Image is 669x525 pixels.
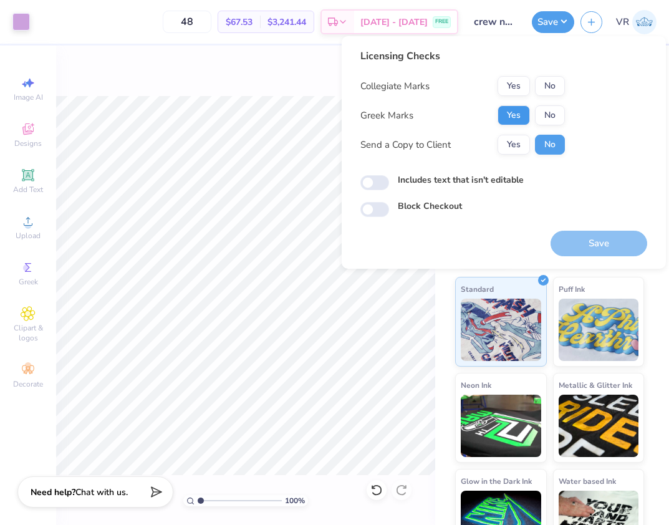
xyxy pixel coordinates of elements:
label: Block Checkout [398,200,462,213]
span: VR [616,15,629,29]
button: Yes [498,76,530,96]
img: Val Rhey Lodueta [632,10,657,34]
span: Image AI [14,92,43,102]
span: 100 % [285,495,305,506]
input: Untitled Design [464,9,526,34]
span: Puff Ink [559,282,585,296]
label: Includes text that isn't editable [398,173,524,186]
span: Add Text [13,185,43,195]
img: Standard [461,299,541,361]
span: [DATE] - [DATE] [360,16,428,29]
span: Glow in the Dark Ink [461,474,532,488]
span: Designs [14,138,42,148]
button: Yes [498,105,530,125]
span: $67.53 [226,16,253,29]
input: – – [163,11,211,33]
img: Metallic & Glitter Ink [559,395,639,457]
span: FREE [435,17,448,26]
span: Decorate [13,379,43,389]
span: Neon Ink [461,378,491,392]
span: Greek [19,277,38,287]
div: Licensing Checks [360,49,565,64]
button: Yes [498,135,530,155]
strong: Need help? [31,486,75,498]
span: Upload [16,231,41,241]
span: Clipart & logos [6,323,50,343]
span: Chat with us. [75,486,128,498]
span: Metallic & Glitter Ink [559,378,632,392]
span: $3,241.44 [267,16,306,29]
button: Save [532,11,574,33]
button: No [535,105,565,125]
span: Standard [461,282,494,296]
button: No [535,135,565,155]
span: Water based Ink [559,474,616,488]
div: Send a Copy to Client [360,138,451,152]
a: VR [616,10,657,34]
div: Greek Marks [360,108,413,123]
img: Neon Ink [461,395,541,457]
button: No [535,76,565,96]
div: Collegiate Marks [360,79,430,94]
img: Puff Ink [559,299,639,361]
